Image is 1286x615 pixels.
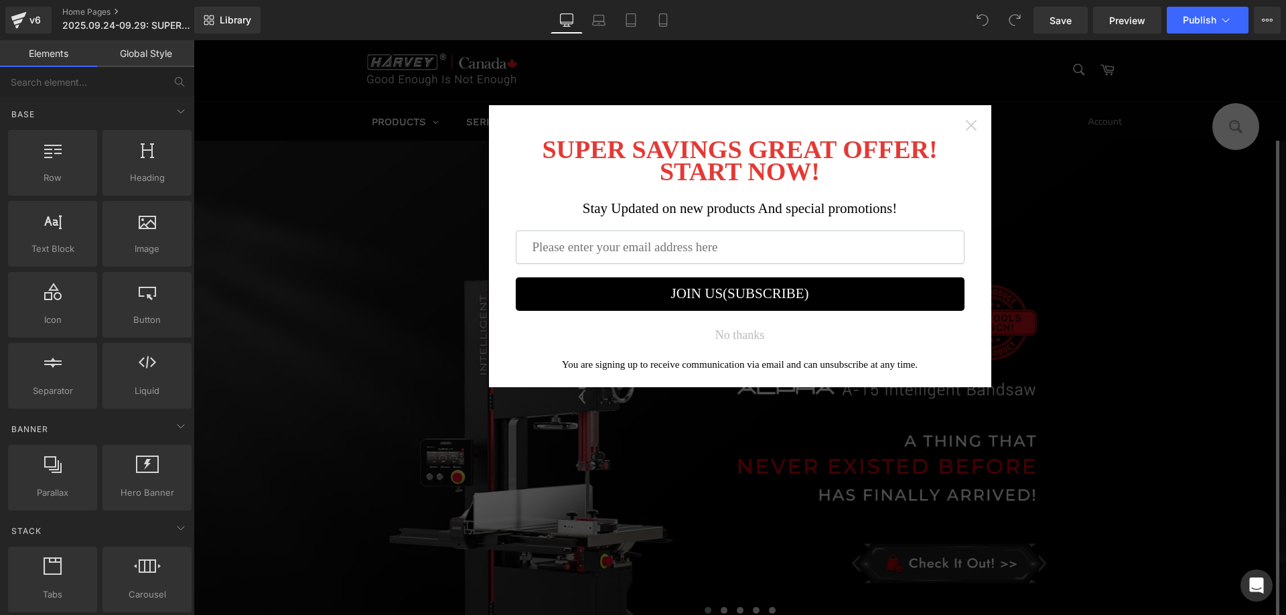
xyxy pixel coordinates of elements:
a: Desktop [551,7,583,33]
span: Library [220,14,251,26]
span: Publish [1183,15,1216,25]
span: Stack [10,525,43,537]
input: Please enter your email address here [322,190,771,224]
a: Home Pages [62,7,216,17]
div: Stay Updated on new products And special promotions! [322,160,771,177]
button: Publish [1167,7,1248,33]
div: No thanks [522,288,571,301]
button: JOIN US(SUBSCRIBE) [322,237,771,271]
div: v6 [27,11,44,29]
a: Global Style [97,40,194,67]
a: Tablet [615,7,647,33]
button: Undo [969,7,996,33]
a: Mobile [647,7,679,33]
span: Liquid [106,384,188,398]
span: Icon [12,313,93,327]
button: Redo [1001,7,1028,33]
a: v6 [5,7,52,33]
span: Save [1050,13,1072,27]
a: Close widget [771,78,784,92]
span: Preview [1109,13,1145,27]
span: Image [106,242,188,256]
span: Hero Banner [106,486,188,500]
span: 2025.09.24-09.29: SUPER SAVINGS GREAT OFFER [62,20,191,31]
span: Banner [10,423,50,435]
button: More [1254,7,1281,33]
h1: SUPER SAVINGS GREAT OFFER! START NOW! [322,98,771,143]
span: Base [10,108,36,121]
span: Carousel [106,588,188,602]
a: Preview [1093,7,1161,33]
span: Parallax [12,486,93,500]
a: Laptop [583,7,615,33]
div: Open Intercom Messenger [1240,569,1273,602]
span: Text Block [12,242,93,256]
span: Tabs [12,588,93,602]
span: Row [12,171,93,185]
span: Separator [12,384,93,398]
div: You are signing up to receive communication via email and can unsubscribe at any time. [322,319,771,330]
a: New Library [194,7,261,33]
span: Button [106,313,188,327]
span: Heading [106,171,188,185]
